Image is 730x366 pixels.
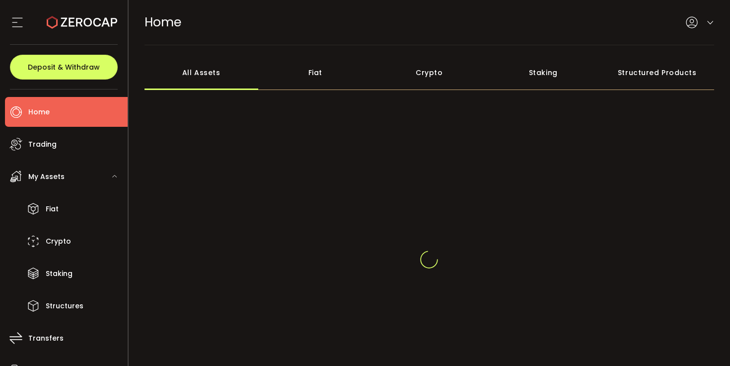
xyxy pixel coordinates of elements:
[46,234,71,249] span: Crypto
[145,13,181,31] span: Home
[10,55,118,80] button: Deposit & Withdraw
[600,55,715,90] div: Structured Products
[28,137,57,152] span: Trading
[28,331,64,346] span: Transfers
[258,55,372,90] div: Fiat
[46,299,83,313] span: Structures
[145,55,259,90] div: All Assets
[28,170,65,184] span: My Assets
[28,64,100,71] span: Deposit & Withdraw
[46,202,59,216] span: Fiat
[46,267,73,281] span: Staking
[28,105,50,119] span: Home
[486,55,600,90] div: Staking
[372,55,487,90] div: Crypto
